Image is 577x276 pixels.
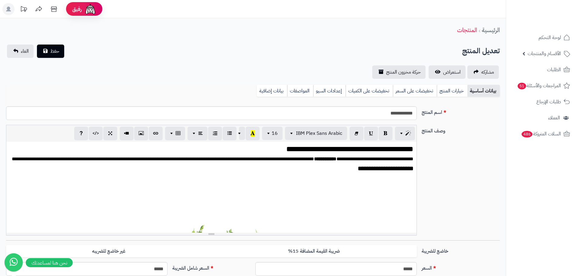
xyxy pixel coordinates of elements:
[262,127,283,140] button: 16
[372,65,426,79] a: حركة مخزون المنتج
[257,85,287,97] a: بيانات إضافية
[517,82,527,90] span: 51
[419,106,502,116] label: اسم المنتج
[437,85,467,97] a: خيارات المنتج
[510,30,573,45] a: لوحة التحكم
[510,127,573,141] a: السلات المتروكة486
[211,245,417,258] label: ضريبة القيمة المضافة 15%
[482,25,500,35] a: الرئيسية
[285,127,347,140] button: IBM Plex Sans Arabic
[517,81,561,90] span: المراجعات والأسئلة
[296,130,342,137] span: IBM Plex Sans Arabic
[536,98,561,106] span: طلبات الإرجاع
[419,125,502,135] label: وصف المنتج
[393,85,437,97] a: تخفيضات على السعر
[419,262,502,272] label: السعر
[547,65,561,74] span: الطلبات
[510,78,573,93] a: المراجعات والأسئلة51
[539,33,561,42] span: لوحة التحكم
[536,5,571,18] img: logo-2.png
[521,131,533,138] span: 486
[37,45,64,58] button: حفظ
[457,25,477,35] a: المنتجات
[481,68,494,76] span: مشاركه
[72,5,82,13] span: رفيق
[16,3,31,17] a: تحديثات المنصة
[510,95,573,109] a: طلبات الإرجاع
[84,3,96,15] img: ai-face.png
[419,245,502,255] label: خاضع للضريبة
[313,85,346,97] a: إعدادات السيو
[386,68,421,76] span: حركة مخزون المنتج
[548,114,560,122] span: العملاء
[7,45,34,58] a: الغاء
[462,45,500,57] h2: تعديل المنتج
[287,85,313,97] a: المواصفات
[528,49,561,58] span: الأقسام والمنتجات
[467,85,500,97] a: بيانات أساسية
[521,130,561,138] span: السلات المتروكة
[272,130,278,137] span: 16
[467,65,499,79] a: مشاركه
[50,48,59,55] span: حفظ
[510,62,573,77] a: الطلبات
[443,68,461,76] span: استعراض
[21,48,29,55] span: الغاء
[170,262,253,272] label: السعر شامل الضريبة
[510,111,573,125] a: العملاء
[6,245,211,258] label: غير خاضع للضريبه
[429,65,466,79] a: استعراض
[346,85,393,97] a: تخفيضات على الكميات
